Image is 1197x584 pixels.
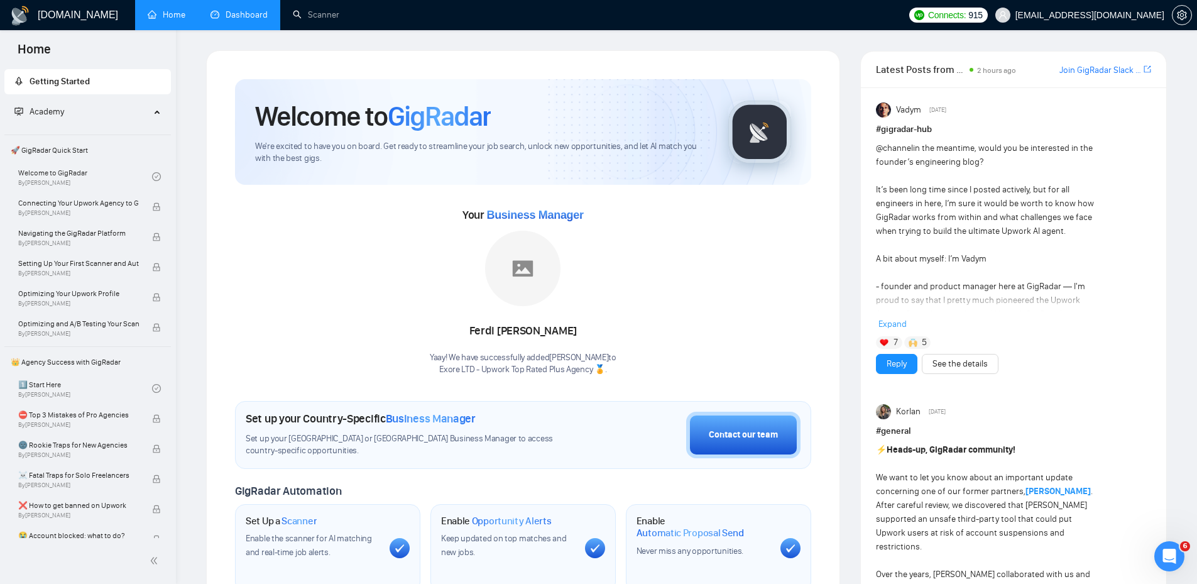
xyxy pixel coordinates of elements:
span: lock [152,233,161,241]
span: lock [152,475,161,483]
span: GigRadar [388,99,491,133]
span: double-left [150,554,162,567]
button: setting [1172,5,1192,25]
span: check-circle [152,172,161,181]
h1: Enable [441,515,552,527]
h1: Enable [637,515,770,539]
span: 7 [894,336,898,349]
div: in the meantime, would you be interested in the founder’s engineering blog? It’s been long time s... [876,141,1096,501]
p: Exore LTD - Upwork Top Rated Plus Agency 🏅 . [430,364,616,376]
span: fund-projection-screen [14,107,23,116]
span: 6 [1180,541,1190,551]
a: Join GigRadar Slack Community [1059,63,1141,77]
img: placeholder.png [485,231,560,306]
h1: Welcome to [255,99,491,133]
img: Vadym [876,102,891,118]
span: check-circle [152,384,161,393]
span: @channel [876,143,913,153]
span: Home [8,40,61,67]
strong: Heads-up, GigRadar community! [887,444,1015,455]
a: dashboardDashboard [210,9,268,20]
iframe: Intercom live chat [1154,541,1184,571]
span: lock [152,263,161,272]
div: Contact our team [709,428,778,442]
span: Keep updated on top matches and new jobs. [441,533,567,558]
span: Latest Posts from the GigRadar Community [876,62,966,77]
span: Set up your [GEOGRAPHIC_DATA] or [GEOGRAPHIC_DATA] Business Manager to access country-specific op... [246,433,579,457]
a: searchScanner [293,9,339,20]
span: 2 hours ago [977,66,1016,75]
span: lock [152,444,161,453]
button: See the details [922,354,998,374]
span: By [PERSON_NAME] [18,240,139,247]
span: Getting Started [30,76,90,87]
span: [DATE] [929,104,946,116]
a: homeHome [148,9,185,20]
img: ❤️ [880,338,888,347]
a: 1️⃣ Start HereBy[PERSON_NAME] [18,375,152,402]
span: Optimizing and A/B Testing Your Scanner for Better Results [18,317,139,330]
span: Business Manager [486,209,583,221]
span: By [PERSON_NAME] [18,421,139,429]
a: See the details [932,357,988,371]
span: By [PERSON_NAME] [18,330,139,338]
a: [PERSON_NAME] [1025,486,1091,497]
span: lock [152,323,161,332]
span: 5 [922,336,927,349]
span: lock [152,414,161,423]
img: upwork-logo.png [914,10,924,20]
span: Opportunity Alerts [472,515,552,527]
button: Reply [876,354,917,374]
span: Navigating the GigRadar Platform [18,227,139,240]
a: Reply [887,357,907,371]
span: setting [1172,10,1191,20]
span: 915 [968,8,982,22]
span: Your [462,208,584,222]
span: ⛔ Top 3 Mistakes of Pro Agencies [18,409,139,421]
button: Contact our team [686,412,801,458]
span: lock [152,293,161,302]
span: By [PERSON_NAME] [18,209,139,217]
span: By [PERSON_NAME] [18,451,139,459]
span: Setting Up Your First Scanner and Auto-Bidder [18,257,139,270]
span: lock [152,202,161,211]
span: user [998,11,1007,19]
h1: # general [876,424,1151,438]
img: gigradar-logo.png [728,101,791,163]
h1: Set up your Country-Specific [246,412,476,426]
span: Expand [878,319,907,329]
span: export [1144,64,1151,74]
span: GigRadar Automation [235,484,341,498]
a: setting [1172,10,1192,20]
span: 😭 Account blocked: what to do? [18,529,139,542]
span: lock [152,535,161,544]
span: ⚡ [876,444,887,455]
span: 🌚 Rookie Traps for New Agencies [18,439,139,451]
span: Enable the scanner for AI matching and real-time job alerts. [246,533,372,558]
span: Automatic Proposal Send [637,527,744,539]
span: Academy [30,106,64,117]
div: Yaay! We have successfully added [PERSON_NAME] to [430,352,616,376]
div: Ferdi [PERSON_NAME] [430,321,616,342]
span: We're excited to have you on board. Get ready to streamline your job search, unlock new opportuni... [255,141,708,165]
span: 🚀 GigRadar Quick Start [6,138,170,163]
span: ☠️ Fatal Traps for Solo Freelancers [18,469,139,482]
span: ❌ How to get banned on Upwork [18,499,139,512]
span: Optimizing Your Upwork Profile [18,287,139,300]
span: By [PERSON_NAME] [18,300,139,307]
img: logo [10,6,30,26]
span: 👑 Agency Success with GigRadar [6,350,170,375]
a: Welcome to GigRadarBy[PERSON_NAME] [18,163,152,190]
span: rocket [14,77,23,85]
span: By [PERSON_NAME] [18,512,139,519]
img: 🙌 [909,338,917,347]
h1: Set Up a [246,515,317,527]
span: Korlan [896,405,921,419]
span: By [PERSON_NAME] [18,482,139,489]
span: Scanner [281,515,317,527]
span: Business Manager [386,412,476,426]
span: Connects: [928,8,966,22]
span: Vadym [896,103,921,117]
span: [DATE] [929,406,946,417]
span: Never miss any opportunities. [637,546,743,556]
